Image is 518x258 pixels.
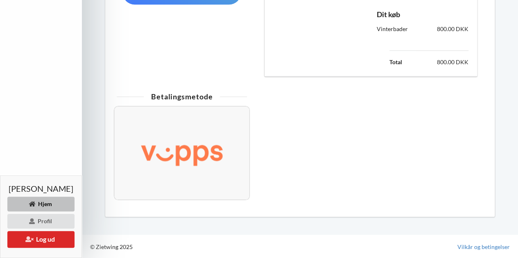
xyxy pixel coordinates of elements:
td: 800.00 DKK [415,57,468,67]
h3: Dit køb [377,10,468,19]
img: Vipps [126,130,238,175]
div: Vinterbader [371,19,423,39]
div: Hjem [7,197,75,211]
div: 800.00 DKK [423,19,474,39]
div: Betalingsmetode [117,93,247,100]
b: Total [389,58,402,65]
div: Profil [7,214,75,229]
a: Vilkår og betingelser [457,243,510,251]
button: Log ud [7,231,75,248]
span: [PERSON_NAME] [9,184,73,193]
